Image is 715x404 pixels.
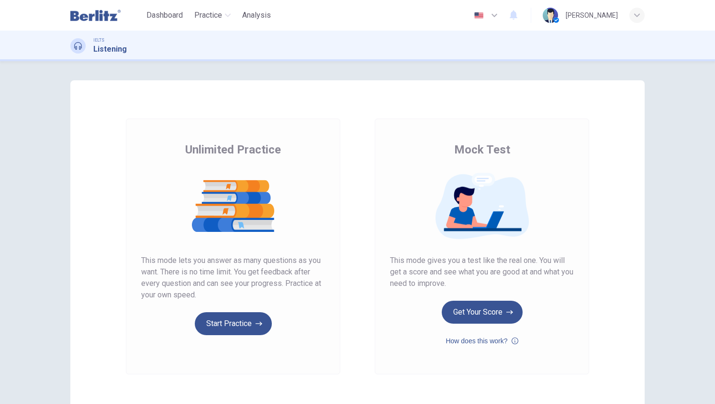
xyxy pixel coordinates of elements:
[185,142,281,157] span: Unlimited Practice
[190,7,235,24] button: Practice
[543,8,558,23] img: Profile picture
[238,7,275,24] button: Analysis
[566,10,618,21] div: [PERSON_NAME]
[446,335,518,347] button: How does this work?
[70,6,143,25] a: Berlitz Latam logo
[195,312,272,335] button: Start Practice
[141,255,325,301] span: This mode lets you answer as many questions as you want. There is no time limit. You get feedback...
[143,7,187,24] button: Dashboard
[93,44,127,55] h1: Listening
[473,12,485,19] img: en
[194,10,222,21] span: Practice
[390,255,574,289] span: This mode gives you a test like the real one. You will get a score and see what you are good at a...
[242,10,271,21] span: Analysis
[442,301,523,324] button: Get Your Score
[93,37,104,44] span: IELTS
[454,142,510,157] span: Mock Test
[146,10,183,21] span: Dashboard
[70,6,121,25] img: Berlitz Latam logo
